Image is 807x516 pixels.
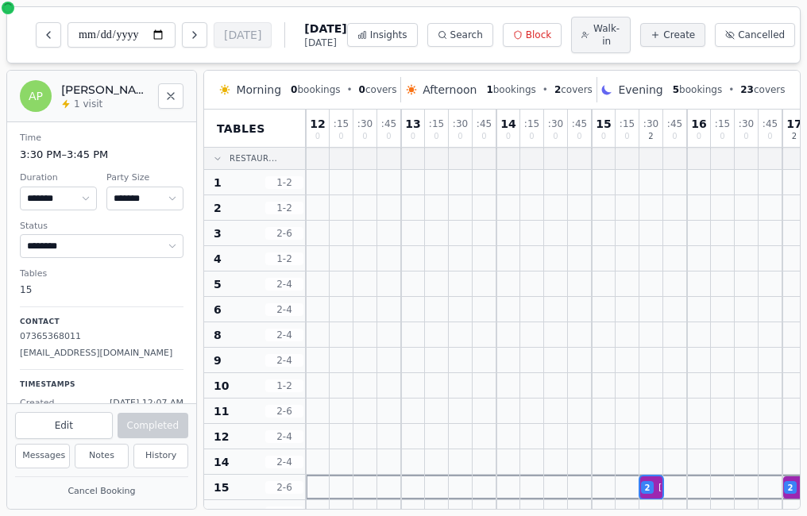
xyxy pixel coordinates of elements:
[381,119,396,129] span: : 45
[106,171,183,185] dt: Party Size
[310,118,325,129] span: 12
[554,84,561,95] span: 2
[503,23,562,47] button: Block
[643,119,658,129] span: : 30
[214,22,272,48] button: [DATE]
[667,119,682,129] span: : 45
[214,175,222,191] span: 1
[423,82,477,98] span: Afternoon
[359,83,397,96] span: covers
[500,118,515,129] span: 14
[715,119,730,129] span: : 15
[720,133,724,141] span: 0
[658,481,806,495] span: [PERSON_NAME] [PERSON_NAME]
[265,379,303,392] span: 1 - 2
[182,22,207,48] button: Next day
[15,444,70,468] button: Messages
[786,118,801,129] span: 17
[20,147,183,163] dd: 3:30 PM – 3:45 PM
[230,152,277,164] span: Restaur...
[214,302,222,318] span: 6
[524,119,539,129] span: : 15
[548,119,563,129] span: : 30
[20,317,183,328] p: Contact
[347,23,418,47] button: Insights
[265,354,303,367] span: 2 - 4
[554,83,593,96] span: covers
[214,429,229,445] span: 12
[792,133,797,141] span: 2
[738,29,785,41] span: Cancelled
[214,378,229,394] span: 10
[691,118,706,129] span: 16
[429,119,444,129] span: : 15
[214,352,222,368] span: 9
[20,268,183,281] dt: Tables
[526,29,551,41] span: Block
[214,327,222,343] span: 8
[572,119,587,129] span: : 45
[359,84,365,95] span: 0
[506,133,511,141] span: 0
[214,225,222,241] span: 3
[236,82,281,98] span: Morning
[577,133,581,141] span: 0
[20,347,183,360] p: [EMAIL_ADDRESS][DOMAIN_NAME]
[265,456,303,468] span: 2 - 4
[620,119,635,129] span: : 15
[214,403,229,419] span: 11
[20,283,183,297] dd: 15
[618,82,662,98] span: Evening
[20,171,97,185] dt: Duration
[347,83,353,96] span: •
[20,132,183,145] dt: Time
[596,118,611,129] span: 15
[74,98,102,110] span: 1 visit
[543,83,548,96] span: •
[743,133,748,141] span: 0
[434,133,438,141] span: 0
[593,22,620,48] span: Walk-in
[265,252,303,265] span: 1 - 2
[334,119,349,129] span: : 15
[740,83,785,96] span: covers
[20,397,55,410] span: Created
[217,121,265,137] span: Tables
[304,37,346,49] span: [DATE]
[291,84,297,95] span: 0
[405,118,420,129] span: 13
[15,482,188,502] button: Cancel Booking
[357,119,373,129] span: : 30
[265,303,303,316] span: 2 - 4
[411,133,415,141] span: 0
[291,83,340,96] span: bookings
[453,119,468,129] span: : 30
[640,23,705,47] button: Create
[61,82,149,98] h2: [PERSON_NAME] [PERSON_NAME]
[20,330,183,344] p: 07365368011
[715,23,795,47] button: Cancelled
[362,133,367,141] span: 0
[486,84,492,95] span: 1
[486,83,535,96] span: bookings
[265,227,303,240] span: 2 - 6
[763,119,778,129] span: : 45
[265,278,303,291] span: 2 - 4
[20,379,183,391] p: Timestamps
[450,29,483,41] span: Search
[158,83,183,109] button: Close
[663,29,695,41] span: Create
[427,23,493,47] button: Search
[265,329,303,341] span: 2 - 4
[386,133,391,141] span: 0
[75,444,129,468] button: Notes
[458,133,462,141] span: 0
[110,397,183,410] span: [DATE] 12:07 AM
[767,133,772,141] span: 0
[739,119,754,129] span: : 30
[265,202,303,214] span: 1 - 2
[315,133,320,141] span: 0
[673,84,679,95] span: 5
[133,444,188,468] button: History
[601,133,606,141] span: 0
